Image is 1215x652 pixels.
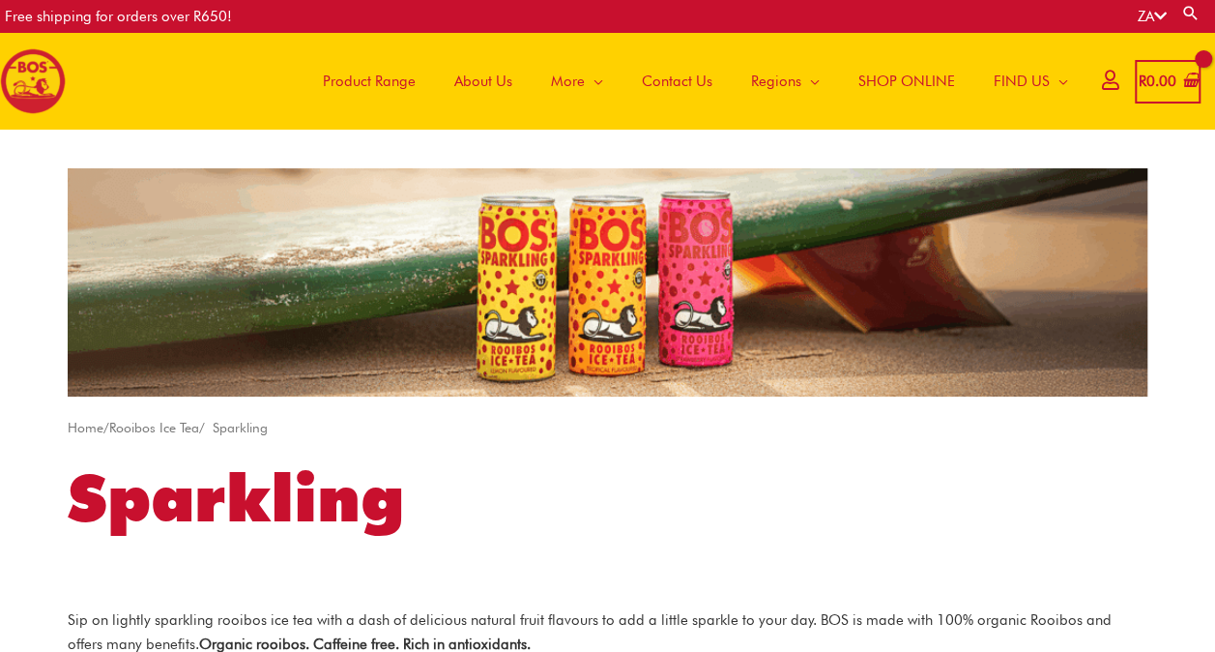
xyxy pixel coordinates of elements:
[68,168,1147,397] img: sa website cateogry banner sparkling
[551,52,585,110] span: More
[109,420,199,435] a: Rooibos Ice Tea
[289,33,1087,130] nav: Site Navigation
[454,52,512,110] span: About Us
[435,33,532,130] a: About Us
[68,420,103,435] a: Home
[323,52,416,110] span: Product Range
[68,416,1147,440] nav: Breadcrumb
[858,52,955,110] span: SHOP ONLINE
[1139,73,1176,90] bdi: 0.00
[1138,8,1167,25] a: ZA
[994,52,1050,110] span: FIND US
[622,33,732,130] a: Contact Us
[68,453,1147,544] h1: Sparkling
[1181,4,1201,22] a: Search button
[1135,60,1201,104] a: View Shopping Cart, empty
[642,52,712,110] span: Contact Us
[839,33,974,130] a: SHOP ONLINE
[1139,73,1146,90] span: R
[532,33,622,130] a: More
[751,52,801,110] span: Regions
[304,33,435,130] a: Product Range
[732,33,839,130] a: Regions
